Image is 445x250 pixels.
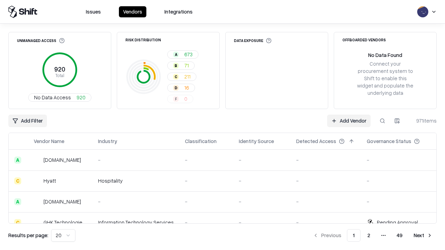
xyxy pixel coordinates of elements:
[367,156,431,164] div: -
[98,137,117,145] div: Industry
[119,6,146,17] button: Vendors
[296,198,356,205] div: -
[377,219,418,226] div: Pending Approval
[14,219,21,226] div: C
[126,38,161,42] div: Risk Distribution
[367,137,411,145] div: Governance Status
[296,219,356,226] div: -
[43,177,56,184] div: Hyatt
[167,84,195,92] button: D16
[34,177,41,184] img: Hyatt
[173,85,179,91] div: D
[173,74,179,80] div: C
[8,232,48,239] p: Results per page:
[239,177,285,184] div: -
[43,198,81,205] div: [DOMAIN_NAME]
[184,73,191,80] span: 211
[185,156,228,164] div: -
[14,198,21,205] div: A
[34,219,41,226] img: GHK Technologies Inc.
[28,93,91,102] button: No Data Access920
[184,84,189,91] span: 16
[362,229,376,242] button: 2
[34,94,71,101] span: No Data Access
[409,117,437,124] div: 971 items
[14,157,21,164] div: A
[173,63,179,68] div: B
[160,6,197,17] button: Integrations
[367,198,431,205] div: -
[34,157,41,164] img: intrado.com
[184,62,189,69] span: 71
[296,156,356,164] div: -
[185,177,228,184] div: -
[8,115,47,127] button: Add Filter
[234,38,272,43] div: Data Exposure
[54,65,65,73] tspan: 920
[239,156,285,164] div: -
[98,156,174,164] div: -
[34,198,41,205] img: primesec.co.il
[239,198,285,205] div: -
[82,6,105,17] button: Issues
[367,177,431,184] div: -
[173,52,179,57] div: A
[368,51,402,59] div: No Data Found
[43,219,87,226] div: GHK Technologies Inc.
[391,229,408,242] button: 49
[296,137,336,145] div: Detected Access
[43,156,81,164] div: [DOMAIN_NAME]
[98,219,174,226] div: Information Technology Services
[356,60,414,97] div: Connect your procurement system to Shift to enable this widget and populate the underlying data
[410,229,437,242] button: Next
[185,137,217,145] div: Classification
[55,73,64,78] tspan: Total
[239,219,285,226] div: -
[342,38,386,42] div: Offboarded Vendors
[309,229,437,242] nav: pagination
[98,177,174,184] div: Hospitality
[167,50,199,59] button: A673
[14,177,21,184] div: C
[167,73,196,81] button: C211
[239,137,274,145] div: Identity Source
[185,198,228,205] div: -
[185,219,228,226] div: -
[98,198,174,205] div: -
[296,177,356,184] div: -
[34,137,64,145] div: Vendor Name
[327,115,371,127] a: Add Vendor
[167,61,195,70] button: B71
[17,38,65,43] div: Unmanaged Access
[76,94,86,101] span: 920
[347,229,361,242] button: 1
[184,51,193,58] span: 673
